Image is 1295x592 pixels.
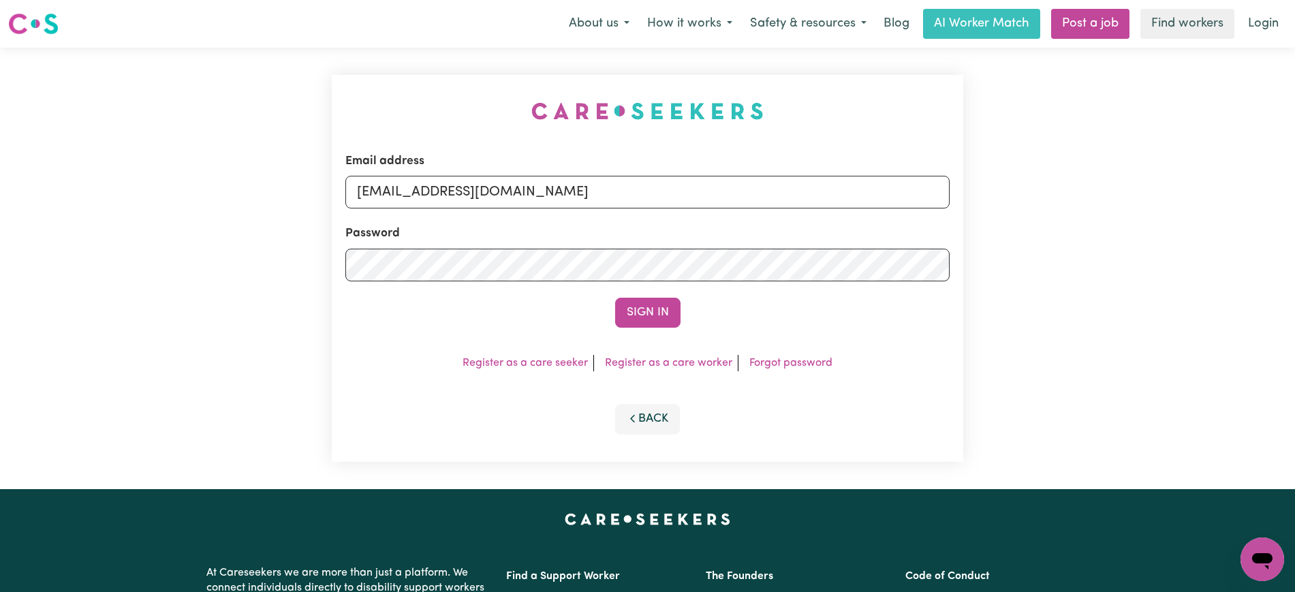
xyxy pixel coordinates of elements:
button: How it works [638,10,741,38]
iframe: Button to launch messaging window [1241,538,1284,581]
a: The Founders [706,571,773,582]
a: Register as a care seeker [463,358,588,369]
a: AI Worker Match [923,9,1040,39]
button: Sign In [615,298,681,328]
a: Careseekers home page [565,514,730,525]
a: Post a job [1051,9,1129,39]
a: Register as a care worker [605,358,732,369]
a: Code of Conduct [905,571,990,582]
a: Find a Support Worker [506,571,620,582]
button: Back [615,404,681,434]
button: Safety & resources [741,10,875,38]
a: Find workers [1140,9,1234,39]
a: Forgot password [749,358,832,369]
img: Careseekers logo [8,12,59,36]
input: Email address [345,176,950,208]
button: About us [560,10,638,38]
a: Careseekers logo [8,8,59,40]
label: Email address [345,153,424,170]
label: Password [345,225,400,243]
a: Login [1240,9,1287,39]
a: Blog [875,9,918,39]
